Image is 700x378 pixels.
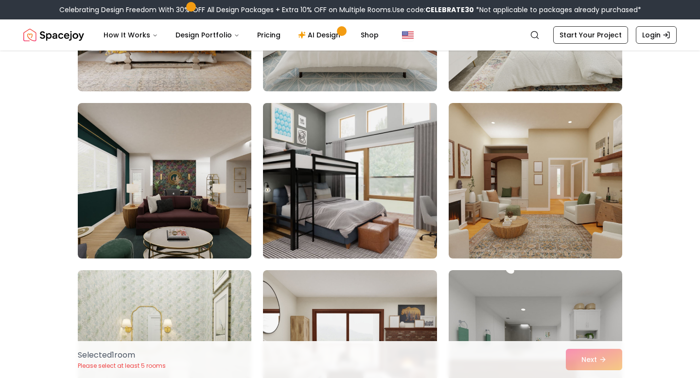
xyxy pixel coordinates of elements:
[78,362,166,370] p: Please select at least 5 rooms
[23,25,84,45] a: Spacejoy
[259,99,441,262] img: Room room-17
[290,25,351,45] a: AI Design
[353,25,386,45] a: Shop
[425,5,474,15] b: CELEBRATE30
[168,25,247,45] button: Design Portfolio
[249,25,288,45] a: Pricing
[78,349,166,361] p: Selected 1 room
[78,103,251,258] img: Room room-16
[59,5,641,15] div: Celebrating Design Freedom With 30% OFF All Design Packages + Extra 10% OFF on Multiple Rooms.
[402,29,414,41] img: United States
[636,26,677,44] a: Login
[23,19,677,51] nav: Global
[392,5,474,15] span: Use code:
[553,26,628,44] a: Start Your Project
[449,103,622,258] img: Room room-18
[474,5,641,15] span: *Not applicable to packages already purchased*
[96,25,166,45] button: How It Works
[96,25,386,45] nav: Main
[23,25,84,45] img: Spacejoy Logo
